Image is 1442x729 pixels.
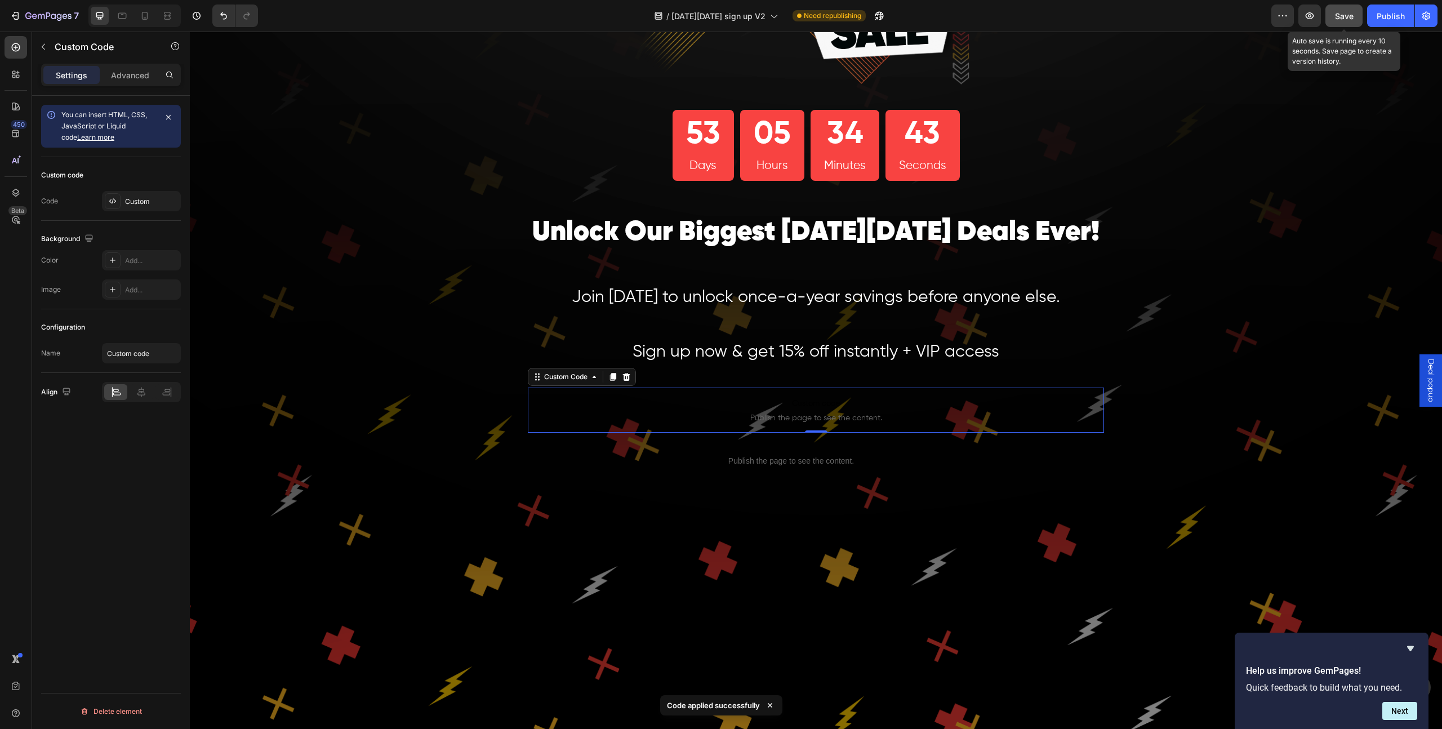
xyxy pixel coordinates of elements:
[61,110,147,141] span: You can insert HTML, CSS, JavaScript or Liquid code
[382,257,870,274] span: Join [DATE] to unlock once-a-year savings before anyone else.
[1246,682,1417,693] p: Quick feedback to build what you need.
[212,5,258,27] div: Undo/Redo
[125,285,178,295] div: Add...
[804,11,861,21] span: Need republishing
[667,700,760,711] p: Code applied successfully
[41,285,61,295] div: Image
[8,206,27,215] div: Beta
[41,385,73,400] div: Align
[1367,5,1414,27] button: Publish
[564,83,601,124] div: 05
[41,170,83,180] div: Custom code
[1246,664,1417,678] h2: Help us improve GemPages!
[496,124,531,145] p: Days
[125,256,178,266] div: Add...
[709,83,756,124] div: 43
[564,124,601,145] p: Hours
[41,703,181,721] button: Delete element
[634,83,676,124] div: 34
[352,340,400,350] div: Custom Code
[190,32,1442,729] iframe: Design area
[41,348,60,358] div: Name
[41,322,85,332] div: Configuration
[666,10,669,22] span: /
[342,187,910,215] span: Unlock Our Biggest [DATE][DATE] Deals Ever!
[338,381,914,392] span: Publish the page to see the content.
[1325,5,1363,27] button: Save
[111,69,149,81] p: Advanced
[41,232,96,247] div: Background
[338,365,914,379] span: Custom code
[41,255,59,265] div: Color
[1382,702,1417,720] button: Next question
[74,9,79,23] p: 7
[80,705,142,718] div: Delete element
[634,124,676,145] p: Minutes
[5,5,84,27] button: 7
[1404,642,1417,655] button: Hide survey
[302,424,901,435] p: Publish the page to see the content.
[56,69,87,81] p: Settings
[443,312,809,329] span: Sign up now & get 15% off instantly + VIP access
[496,83,531,124] div: 53
[1377,10,1405,22] div: Publish
[11,120,27,129] div: 450
[125,197,178,207] div: Custom
[1335,11,1354,21] span: Save
[1246,642,1417,720] div: Help us improve GemPages!
[709,124,756,145] p: Seconds
[1235,327,1247,371] span: Deal popup
[55,40,150,54] p: Custom Code
[41,196,58,206] div: Code
[671,10,765,22] span: [DATE][DATE] sign up V2
[77,133,114,141] a: Learn more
